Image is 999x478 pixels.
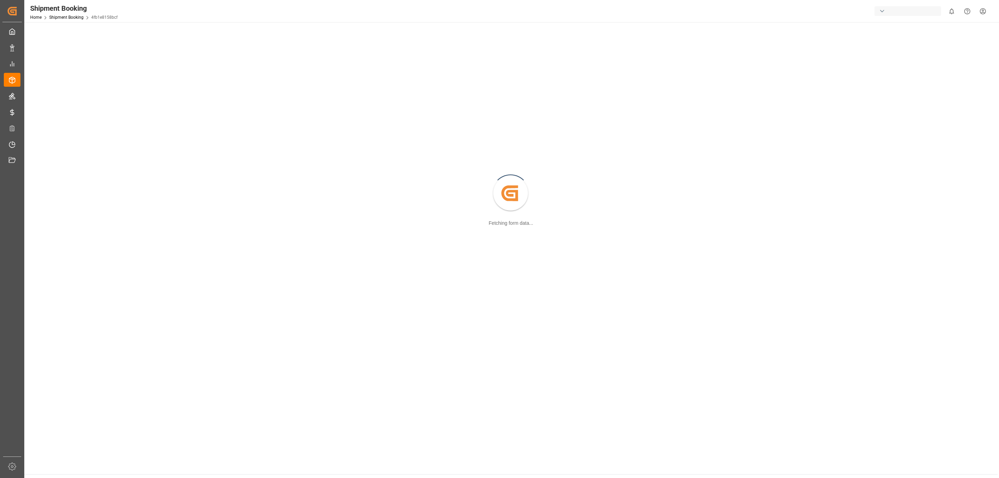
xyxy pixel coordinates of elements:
[944,3,959,19] button: show 0 new notifications
[49,15,84,20] a: Shipment Booking
[30,3,118,14] div: Shipment Booking
[959,3,975,19] button: Help Center
[30,15,42,20] a: Home
[489,220,533,227] div: Fetching form data...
